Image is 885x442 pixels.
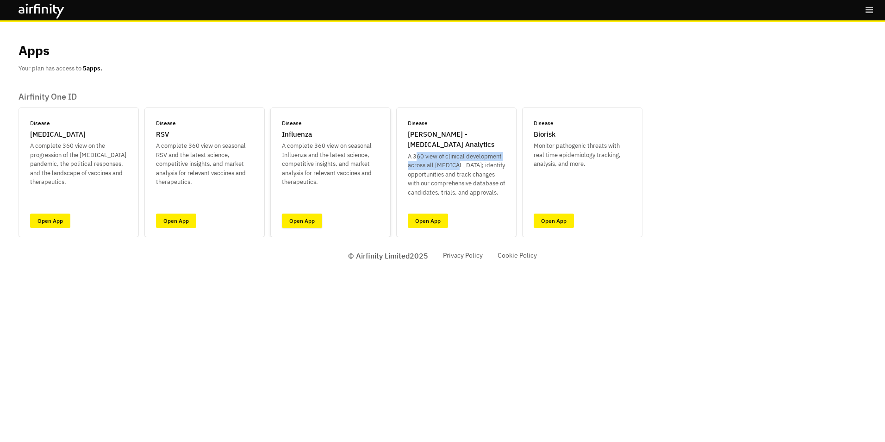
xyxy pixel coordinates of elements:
[83,64,102,72] b: 5 apps.
[534,119,554,127] p: Disease
[408,152,505,197] p: A 360 view of clinical development across all [MEDICAL_DATA]; identify opportunities and track ch...
[282,214,322,228] a: Open App
[30,119,50,127] p: Disease
[348,250,428,261] p: © Airfinity Limited 2025
[443,251,483,260] a: Privacy Policy
[408,214,448,228] a: Open App
[19,64,102,73] p: Your plan has access to
[282,119,302,127] p: Disease
[408,119,428,127] p: Disease
[534,129,555,140] p: Biorisk
[156,119,176,127] p: Disease
[156,129,169,140] p: RSV
[30,214,70,228] a: Open App
[498,251,537,260] a: Cookie Policy
[534,141,631,169] p: Monitor pathogenic threats with real time epidemiology tracking, analysis, and more.
[156,214,196,228] a: Open App
[156,141,253,187] p: A complete 360 view on seasonal RSV and the latest science, competitive insights, and market anal...
[30,129,86,140] p: [MEDICAL_DATA]
[282,129,312,140] p: Influenza
[19,41,50,60] p: Apps
[30,141,127,187] p: A complete 360 view on the progression of the [MEDICAL_DATA] pandemic, the political responses, a...
[19,92,642,102] p: Airfinity One ID
[408,129,505,150] p: [PERSON_NAME] - [MEDICAL_DATA] Analytics
[282,141,379,187] p: A complete 360 view on seasonal Influenza and the latest science, competitive insights, and marke...
[534,214,574,228] a: Open App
